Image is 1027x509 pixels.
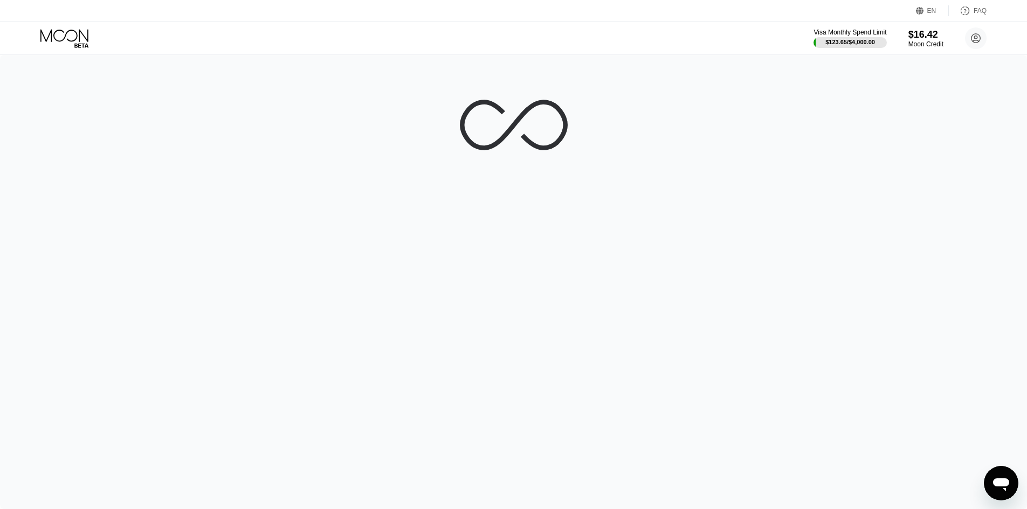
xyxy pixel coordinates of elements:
[949,5,987,16] div: FAQ
[927,7,936,15] div: EN
[814,29,886,36] div: Visa Monthly Spend Limit
[825,39,875,45] div: $123.65 / $4,000.00
[908,29,943,40] div: $16.42
[974,7,987,15] div: FAQ
[984,466,1018,500] iframe: Button to launch messaging window
[908,29,943,48] div: $16.42Moon Credit
[814,29,886,48] div: Visa Monthly Spend Limit$123.65/$4,000.00
[916,5,949,16] div: EN
[908,40,943,48] div: Moon Credit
